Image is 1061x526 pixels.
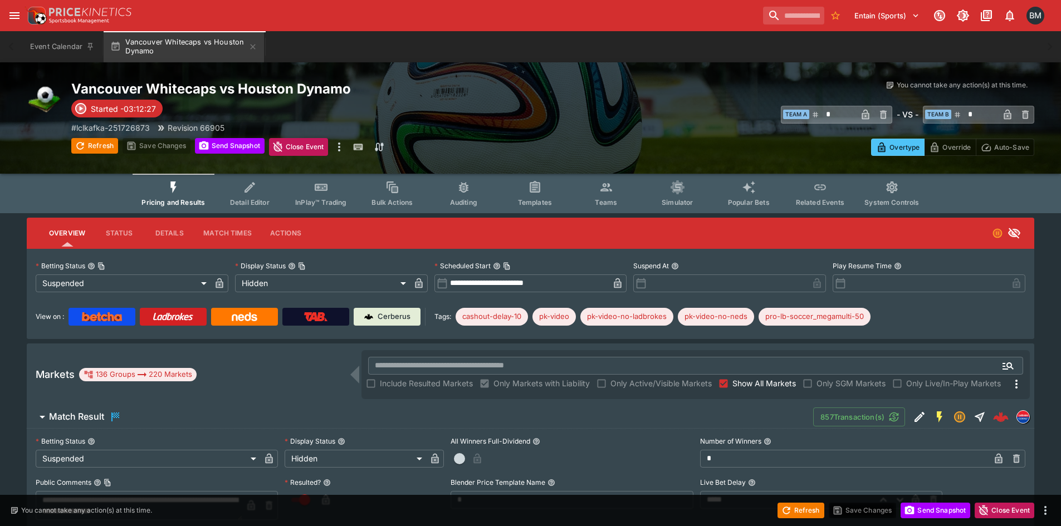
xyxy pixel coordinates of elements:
[371,198,413,207] span: Bulk Actions
[764,437,771,445] button: Number of Winners
[82,312,122,321] img: Betcha
[71,138,118,154] button: Refresh
[953,410,966,424] svg: Suspended
[993,409,1009,425] img: logo-cerberus--red.svg
[285,450,426,468] div: Hidden
[232,312,257,321] img: Neds
[532,308,576,326] div: Betting Target: cerberus
[269,138,329,156] button: Close Event
[994,141,1029,153] p: Auto-Save
[133,174,928,213] div: Event type filters
[897,80,1028,90] p: You cannot take any action(s) at this time.
[493,262,501,270] button: Scheduled StartCopy To Clipboard
[901,503,970,518] button: Send Snapshot
[547,479,555,486] button: Blender Price Template Name
[763,7,824,24] input: search
[323,479,331,486] button: Resulted?
[194,220,261,247] button: Match Times
[285,478,321,487] p: Resulted?
[230,198,270,207] span: Detail Editor
[378,311,410,322] p: Cerberus
[104,31,264,62] button: Vancouver Whitecaps vs Houston Dynamo
[456,311,528,322] span: cashout-delay-10
[678,308,754,326] div: Betting Target: cerberus
[451,478,545,487] p: Blender Price Template Name
[1016,410,1030,424] div: lclkafka
[990,406,1012,428] a: 43676d95-5243-4730-8b9f-619e8fbdfe4c
[889,141,920,153] p: Overtype
[662,198,693,207] span: Simulator
[27,80,62,116] img: soccer.png
[141,198,205,207] span: Pricing and Results
[49,411,104,422] h6: Match Result
[295,198,346,207] span: InPlay™ Trading
[380,377,473,389] span: Include Resulted Markets
[976,6,996,26] button: Documentation
[36,368,75,381] h5: Markets
[49,18,109,23] img: Sportsbook Management
[759,311,871,322] span: pro-lb-soccer_megamulti-50
[970,407,990,427] button: Straight
[97,262,105,270] button: Copy To Clipboard
[671,262,679,270] button: Suspend At
[364,312,373,321] img: Cerberus
[778,503,824,518] button: Refresh
[288,262,296,270] button: Display StatusCopy To Clipboard
[1039,504,1052,517] button: more
[456,308,528,326] div: Betting Target: cerberus
[87,437,95,445] button: Betting Status
[235,261,286,271] p: Display Status
[930,407,950,427] button: SGM Enabled
[36,261,85,271] p: Betting Status
[871,139,925,156] button: Overtype
[450,198,477,207] span: Auditing
[942,141,971,153] p: Override
[910,407,930,427] button: Edit Detail
[40,220,94,247] button: Overview
[976,139,1034,156] button: Auto-Save
[354,308,421,326] a: Cerberus
[848,7,926,24] button: Select Tenant
[975,503,1034,518] button: Close Event
[993,409,1009,425] div: 43676d95-5243-4730-8b9f-619e8fbdfe4c
[451,436,530,446] p: All Winners Full-Dividend
[953,6,973,26] button: Toggle light/dark mode
[36,308,64,326] label: View on :
[532,311,576,322] span: pk-video
[827,7,844,24] button: No Bookmarks
[21,505,152,515] p: You cannot take any action(s) at this time.
[518,198,552,207] span: Templates
[493,377,590,389] span: Only Markets with Liability
[195,138,265,154] button: Send Snapshot
[27,406,813,428] button: Match Result
[1000,6,1020,26] button: Notifications
[36,274,211,292] div: Suspended
[864,198,919,207] span: System Controls
[833,261,892,271] p: Play Resume Time
[285,436,335,446] p: Display Status
[23,31,101,62] button: Event Calendar
[333,138,346,156] button: more
[580,308,673,326] div: Betting Target: cerberus
[168,122,224,134] p: Revision 66905
[871,139,1034,156] div: Start From
[1008,227,1021,240] svg: Hidden
[144,220,194,247] button: Details
[532,437,540,445] button: All Winners Full-Dividend
[759,308,871,326] div: Betting Target: cerberus
[906,377,1001,389] span: Only Live/In-Play Markets
[25,4,47,27] img: PriceKinetics Logo
[992,228,1003,239] svg: Suspended
[595,198,617,207] span: Teams
[796,198,844,207] span: Related Events
[816,377,886,389] span: Only SGM Markets
[924,139,976,156] button: Override
[94,220,144,247] button: Status
[87,262,95,270] button: Betting StatusCopy To Clipboard
[94,479,101,486] button: Public CommentsCopy To Clipboard
[732,377,796,389] span: Show All Markets
[261,220,311,247] button: Actions
[1026,7,1044,24] div: Byron Monk
[298,262,306,270] button: Copy To Clipboard
[36,450,260,468] div: Suspended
